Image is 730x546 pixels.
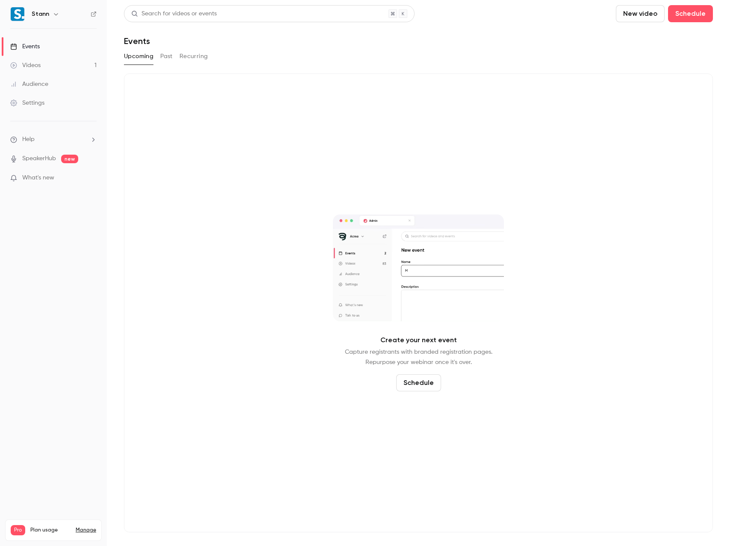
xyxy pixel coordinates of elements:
[10,42,40,51] div: Events
[380,335,457,345] p: Create your next event
[10,80,48,88] div: Audience
[345,347,492,367] p: Capture registrants with branded registration pages. Repurpose your webinar once it's over.
[10,135,97,144] li: help-dropdown-opener
[32,10,49,18] h6: Stann
[131,9,217,18] div: Search for videos or events
[86,174,97,182] iframe: Noticeable Trigger
[22,135,35,144] span: Help
[10,61,41,70] div: Videos
[124,36,150,46] h1: Events
[11,7,24,21] img: Stann
[160,50,173,63] button: Past
[616,5,665,22] button: New video
[22,173,54,182] span: What's new
[124,50,153,63] button: Upcoming
[11,525,25,535] span: Pro
[396,374,441,391] button: Schedule
[10,99,44,107] div: Settings
[61,155,78,163] span: new
[30,527,71,534] span: Plan usage
[76,527,96,534] a: Manage
[668,5,713,22] button: Schedule
[180,50,208,63] button: Recurring
[22,154,56,163] a: SpeakerHub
